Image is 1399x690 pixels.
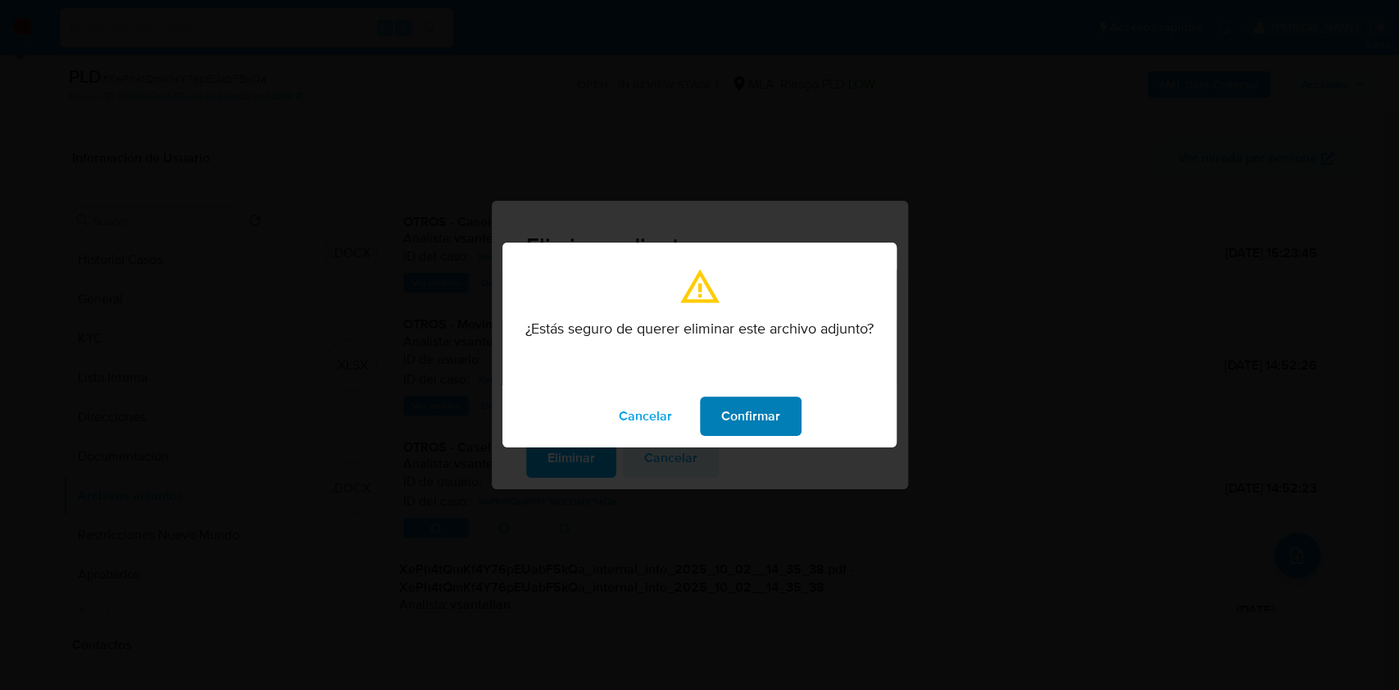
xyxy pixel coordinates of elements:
span: Confirmar [721,398,780,434]
p: ¿Estás seguro de querer eliminar este archivo adjunto? [525,320,874,338]
div: modal_confirmation.title [502,243,897,447]
button: modal_confirmation.cancel [597,397,693,436]
span: Cancelar [619,398,672,434]
button: modal_confirmation.confirm [700,397,802,436]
